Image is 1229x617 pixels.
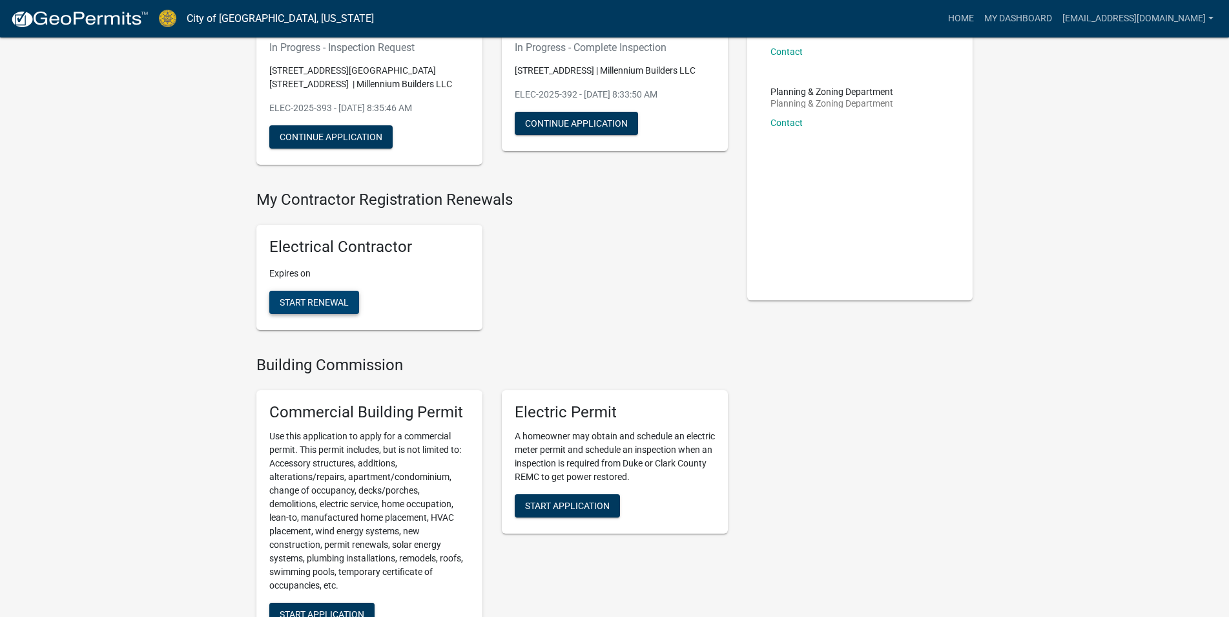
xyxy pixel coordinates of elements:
[269,403,470,422] h5: Commercial Building Permit
[187,8,374,30] a: City of [GEOGRAPHIC_DATA], [US_STATE]
[770,118,803,128] a: Contact
[159,10,176,27] img: City of Jeffersonville, Indiana
[515,112,638,135] button: Continue Application
[515,494,620,518] button: Start Application
[269,291,359,314] button: Start Renewal
[770,87,893,96] p: Planning & Zoning Department
[1057,6,1219,31] a: [EMAIL_ADDRESS][DOMAIN_NAME]
[256,191,728,209] h4: My Contractor Registration Renewals
[256,356,728,375] h4: Building Commission
[269,267,470,280] p: Expires on
[269,238,470,256] h5: Electrical Contractor
[979,6,1057,31] a: My Dashboard
[269,430,470,592] p: Use this application to apply for a commercial permit. This permit includes, but is not limited t...
[280,297,349,308] span: Start Renewal
[770,99,893,108] p: Planning & Zoning Department
[515,41,715,54] h6: In Progress - Complete Inspection
[515,403,715,422] h5: Electric Permit
[943,6,979,31] a: Home
[525,500,610,510] span: Start Application
[770,47,803,57] a: Contact
[269,125,393,149] button: Continue Application
[515,88,715,101] p: ELEC-2025-392 - [DATE] 8:33:50 AM
[515,430,715,484] p: A homeowner may obtain and schedule an electric meter permit and schedule an inspection when an i...
[269,41,470,54] h6: In Progress - Inspection Request
[269,64,470,91] p: [STREET_ADDRESS][GEOGRAPHIC_DATA][STREET_ADDRESS] | Millennium Builders LLC
[256,191,728,340] wm-registration-list-section: My Contractor Registration Renewals
[269,101,470,115] p: ELEC-2025-393 - [DATE] 8:35:46 AM
[515,64,715,78] p: [STREET_ADDRESS] | Millennium Builders LLC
